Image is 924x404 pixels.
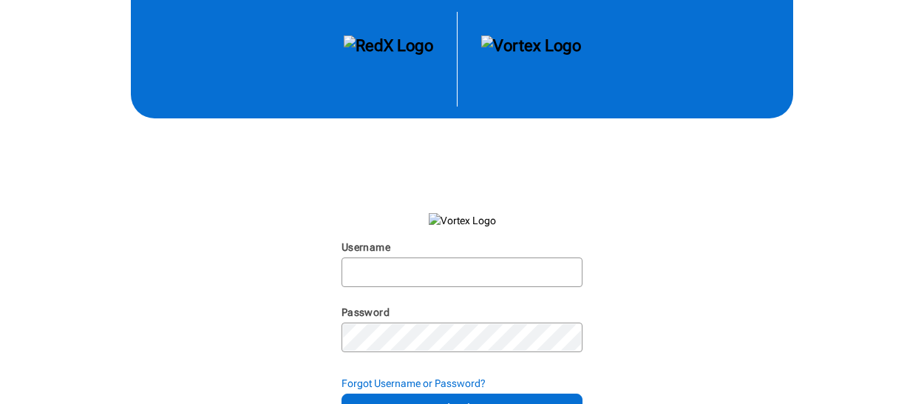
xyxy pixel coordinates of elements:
[342,377,486,389] strong: Forgot Username or Password?
[342,376,583,391] div: Forgot Username or Password?
[481,36,581,83] img: Vortex Logo
[429,213,496,228] img: Vortex Logo
[344,36,433,83] img: RedX Logo
[342,241,390,253] label: Username
[342,306,390,318] label: Password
